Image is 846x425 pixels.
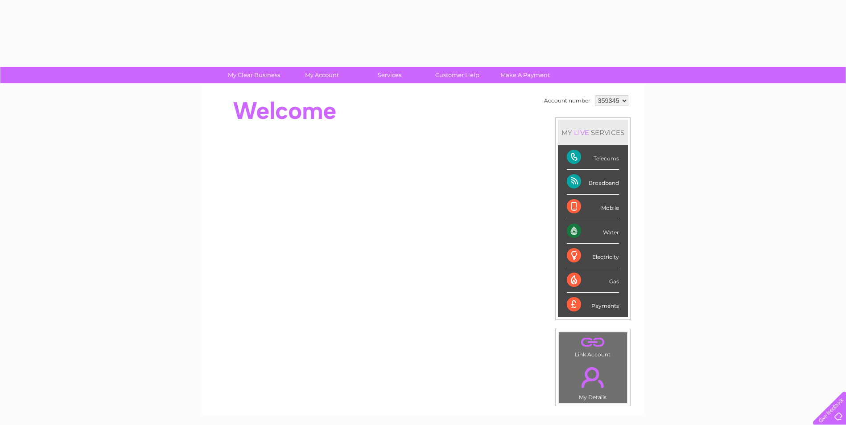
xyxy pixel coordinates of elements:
div: Water [567,219,619,244]
a: My Account [285,67,359,83]
div: Telecoms [567,145,619,170]
div: Broadband [567,170,619,194]
a: Customer Help [421,67,494,83]
a: Make A Payment [488,67,562,83]
div: Mobile [567,195,619,219]
td: Link Account [558,332,627,360]
div: LIVE [572,128,591,137]
a: . [561,362,625,393]
a: Services [353,67,426,83]
div: MY SERVICES [558,120,628,145]
div: Payments [567,293,619,317]
a: . [561,335,625,350]
a: My Clear Business [217,67,291,83]
td: My Details [558,360,627,403]
div: Gas [567,268,619,293]
td: Account number [542,93,593,108]
div: Electricity [567,244,619,268]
